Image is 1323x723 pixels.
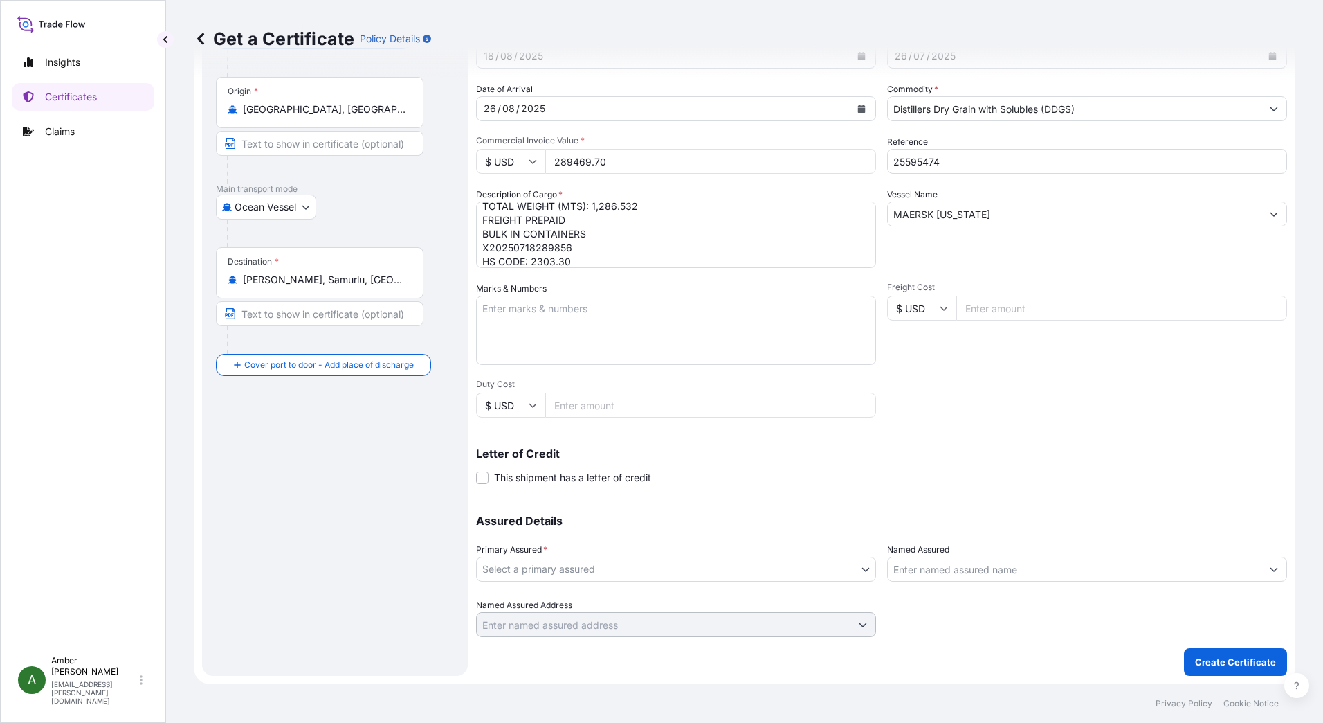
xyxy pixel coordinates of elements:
[28,673,36,687] span: A
[887,188,938,202] label: Vessel Name
[216,354,431,376] button: Cover port to door - Add place of discharge
[12,118,154,145] a: Claims
[243,102,406,116] input: Origin
[216,184,454,195] p: Main transport mode
[1184,648,1287,676] button: Create Certificate
[850,98,873,120] button: Calendar
[45,90,97,104] p: Certificates
[888,96,1261,121] input: Type to search commodity
[482,100,498,117] div: day,
[476,448,1287,459] p: Letter of Credit
[476,282,547,296] label: Marks & Numbers
[476,135,876,146] span: Commercial Invoice Value
[501,100,516,117] div: month,
[235,200,296,214] span: Ocean Vessel
[1223,698,1279,709] a: Cookie Notice
[216,131,423,156] input: Text to appear on certificate
[887,282,1287,293] span: Freight Cost
[887,82,938,96] label: Commodity
[1156,698,1212,709] a: Privacy Policy
[888,202,1261,226] input: Type to search vessel name or IMO
[477,612,850,637] input: Named Assured Address
[494,471,651,485] span: This shipment has a letter of credit
[516,100,520,117] div: /
[887,135,928,149] label: Reference
[476,379,876,390] span: Duty Cost
[228,86,258,97] div: Origin
[850,612,875,637] button: Show suggestions
[476,557,876,582] button: Select a primary assured
[51,655,137,677] p: Amber [PERSON_NAME]
[956,296,1287,321] input: Enter amount
[360,32,420,46] p: Policy Details
[545,149,876,174] input: Enter amount
[12,48,154,76] a: Insights
[244,358,414,372] span: Cover port to door - Add place of discharge
[887,149,1287,174] input: Enter booking reference
[1195,655,1276,669] p: Create Certificate
[228,256,279,267] div: Destination
[216,195,316,220] button: Select transport
[243,273,406,287] input: Destination
[520,100,547,117] div: year,
[476,188,563,202] label: Description of Cargo
[1261,202,1286,226] button: Show suggestions
[498,100,501,117] div: /
[545,393,876,418] input: Enter amount
[1261,96,1286,121] button: Show suggestions
[887,543,949,557] label: Named Assured
[51,680,137,705] p: [EMAIL_ADDRESS][PERSON_NAME][DOMAIN_NAME]
[194,28,354,50] p: Get a Certificate
[216,301,423,326] input: Text to appear on certificate
[482,562,595,576] span: Select a primary assured
[12,83,154,111] a: Certificates
[476,515,1287,526] p: Assured Details
[45,125,75,139] p: Claims
[888,557,1261,582] input: Assured Name
[476,598,572,612] label: Named Assured Address
[1261,557,1286,582] button: Show suggestions
[476,543,547,557] span: Primary Assured
[476,82,533,96] span: Date of Arrival
[45,55,80,69] p: Insights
